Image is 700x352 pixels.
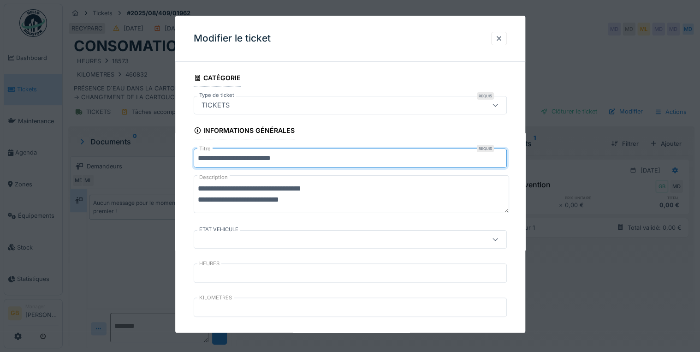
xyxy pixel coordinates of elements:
label: Description [197,172,230,184]
label: KILOMETRES [197,294,234,302]
div: TICKETS [198,100,233,110]
div: Informations générales [194,124,295,139]
h3: Modifier le ticket [194,33,271,44]
label: HEURES [197,260,221,268]
label: ETAT VEHICULE [197,226,240,233]
div: Requis [477,92,494,100]
div: Catégorie [194,71,241,87]
div: Requis [477,145,494,153]
label: Titre [197,145,213,153]
label: Type de ticket [197,91,236,99]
